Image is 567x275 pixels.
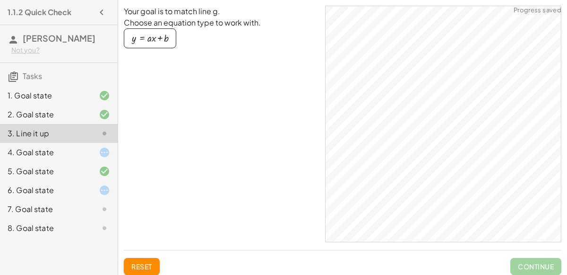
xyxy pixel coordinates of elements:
h4: 1.1.2 Quick Check [8,7,71,18]
i: Task not started. [99,204,110,215]
span: Reset [131,262,152,271]
div: 4. Goal state [8,147,84,158]
i: Task finished and correct. [99,166,110,177]
div: 8. Goal state [8,222,84,234]
button: Reset [124,258,160,275]
p: Choose an equation type to work with. [124,17,318,28]
span: [PERSON_NAME] [23,33,95,44]
i: Task not started. [99,128,110,139]
div: 5. Goal state [8,166,84,177]
p: Your goal is to match line g. [124,6,318,17]
i: Task not started. [99,222,110,234]
div: Not you? [11,45,110,55]
div: GeoGebra Classic [325,6,561,242]
i: Task started. [99,185,110,196]
i: Task started. [99,147,110,158]
span: Tasks [23,71,42,81]
div: 6. Goal state [8,185,84,196]
div: 2. Goal state [8,109,84,120]
div: 1. Goal state [8,90,84,101]
canvas: Graphics View 1 [326,6,561,242]
span: Progress saved [514,6,561,15]
i: Task finished and correct. [99,109,110,120]
div: 3. Line it up [8,128,84,139]
div: 7. Goal state [8,204,84,215]
i: Task finished and correct. [99,90,110,101]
